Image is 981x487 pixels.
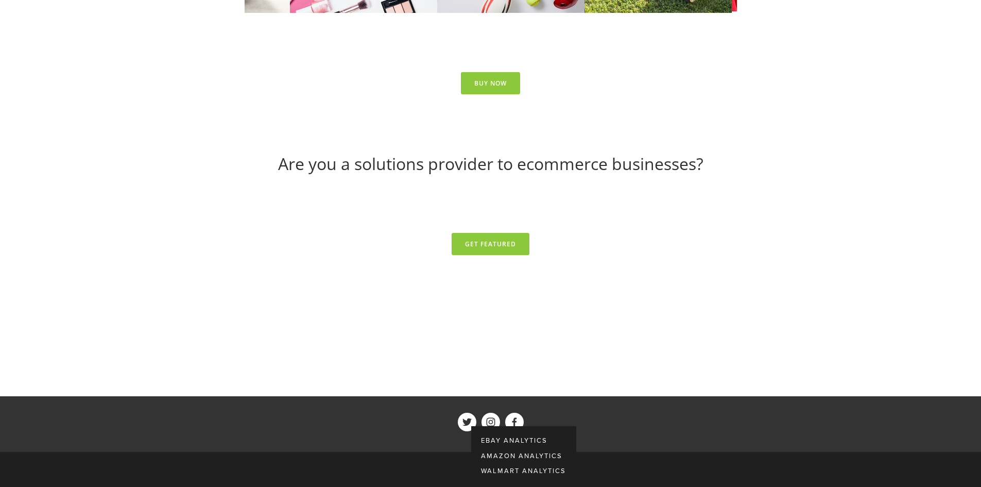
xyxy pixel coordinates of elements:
span: Walmart Analytics [481,466,566,475]
h1: Are you a solutions provider to ecommerce businesses? [245,154,737,174]
a: ShelfTrend [458,413,476,431]
a: eBay Analytics [471,433,576,448]
span: eBay Analytics [481,435,547,445]
a: Buy Now [461,72,520,94]
a: Get Featured [452,233,529,255]
a: ShelfTrend [481,413,500,431]
a: Amazon Analytics [471,448,576,463]
a: ShelfTrend [505,413,524,431]
a: Walmart Analytics [471,463,576,478]
span: Amazon Analytics [481,451,562,460]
